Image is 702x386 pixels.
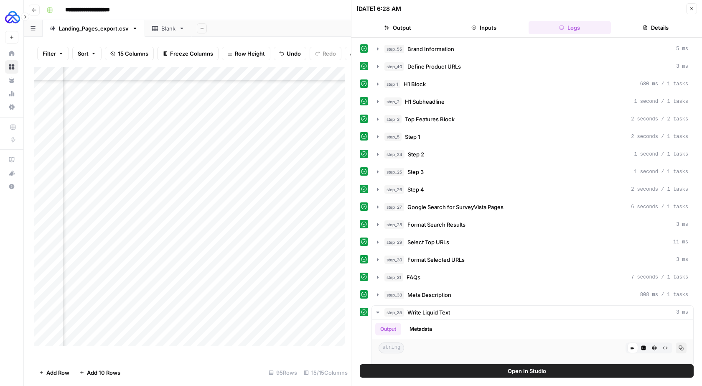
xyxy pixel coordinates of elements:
[323,49,336,58] span: Redo
[384,115,402,123] span: step_3
[5,74,18,87] a: Your Data
[5,7,18,28] button: Workspace: AUQ
[310,47,341,60] button: Redo
[631,115,688,123] span: 2 seconds / 2 tasks
[34,366,74,379] button: Add Row
[72,47,102,60] button: Sort
[161,24,175,33] div: Blank
[5,167,18,179] div: What's new?
[379,343,404,353] span: string
[372,60,693,73] button: 3 ms
[407,185,424,194] span: Step 4
[404,80,426,88] span: H1 Block
[372,218,693,231] button: 3 ms
[614,21,697,34] button: Details
[673,238,688,246] span: 11 ms
[46,368,69,377] span: Add Row
[384,150,404,158] span: step_24
[5,180,18,193] button: Help + Support
[407,256,465,264] span: Format Selected URLs
[384,45,404,53] span: step_55
[384,133,402,141] span: step_5
[59,24,129,33] div: Landing_Pages_export.csv
[74,366,125,379] button: Add 10 Rows
[372,42,693,56] button: 5 ms
[5,166,18,180] button: What's new?
[372,235,693,249] button: 11 ms
[372,95,693,108] button: 1 second / 1 tasks
[372,165,693,179] button: 1 second / 1 tasks
[170,49,213,58] span: Freeze Columns
[631,186,688,193] span: 2 seconds / 1 tasks
[529,21,611,34] button: Logs
[384,291,404,299] span: step_33
[5,153,18,166] a: AirOps Academy
[631,203,688,211] span: 6 seconds / 1 tasks
[640,80,688,88] span: 680 ms / 1 tasks
[372,253,693,266] button: 3 ms
[676,63,688,70] span: 3 ms
[145,20,192,37] a: Blank
[676,45,688,53] span: 5 ms
[384,80,400,88] span: step_1
[5,10,20,25] img: AUQ Logo
[640,291,688,299] span: 808 ms / 1 tasks
[105,47,154,60] button: 15 Columns
[222,47,270,60] button: Row Height
[356,21,439,34] button: Output
[676,309,688,316] span: 3 ms
[5,47,18,60] a: Home
[372,112,693,126] button: 2 seconds / 2 tasks
[372,77,693,91] button: 680 ms / 1 tasks
[384,308,404,317] span: step_35
[375,323,401,335] button: Output
[631,133,688,141] span: 2 seconds / 1 tasks
[43,20,145,37] a: Landing_Pages_export.csv
[372,130,693,143] button: 2 seconds / 1 tasks
[37,47,69,60] button: Filter
[634,168,688,176] span: 1 second / 1 tasks
[43,49,56,58] span: Filter
[384,62,404,71] span: step_40
[508,367,546,375] span: Open In Studio
[408,150,424,158] span: Step 2
[87,368,120,377] span: Add 10 Rows
[407,308,450,317] span: Write Liquid Text
[407,273,420,281] span: FAQs
[384,203,404,211] span: step_27
[384,238,404,246] span: step_29
[384,185,404,194] span: step_26
[404,323,437,335] button: Metadata
[157,47,219,60] button: Freeze Columns
[265,366,300,379] div: 95 Rows
[676,221,688,228] span: 3 ms
[407,220,465,229] span: Format Search Results
[372,183,693,196] button: 2 seconds / 1 tasks
[407,238,449,246] span: Select Top URLs
[78,49,89,58] span: Sort
[443,21,525,34] button: Inputs
[384,168,404,176] span: step_25
[384,273,403,281] span: step_31
[5,100,18,114] a: Settings
[405,115,455,123] span: Top Features Block
[372,148,693,161] button: 1 second / 1 tasks
[118,49,148,58] span: 15 Columns
[372,271,693,284] button: 7 seconds / 1 tasks
[5,60,18,74] a: Browse
[372,306,693,319] button: 3 ms
[407,203,504,211] span: Google Search for SurveyVista Pages
[300,366,351,379] div: 15/15 Columns
[372,200,693,214] button: 6 seconds / 1 tasks
[676,256,688,263] span: 3 ms
[384,256,404,264] span: step_30
[372,288,693,302] button: 808 ms / 1 tasks
[407,45,454,53] span: Brand Information
[631,274,688,281] span: 7 seconds / 1 tasks
[274,47,306,60] button: Undo
[405,133,420,141] span: Step 1
[384,220,404,229] span: step_28
[384,97,402,106] span: step_2
[407,168,424,176] span: Step 3
[634,98,688,105] span: 1 second / 1 tasks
